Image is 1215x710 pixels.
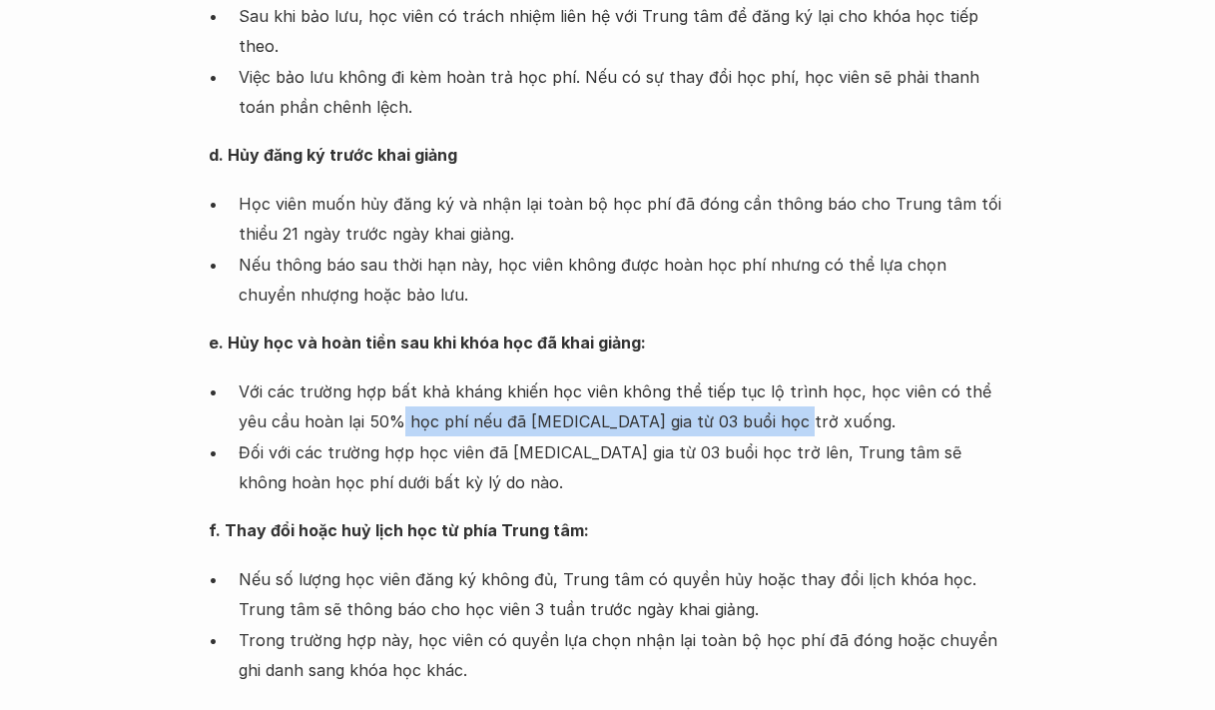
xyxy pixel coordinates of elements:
strong: d. Hủy đăng ký trước khai giảng [209,145,457,165]
strong: e. Hủy học và hoàn tiền sau khi khóa học đã khai giảng: [209,333,646,353]
p: Nếu số lượng học viên đăng ký không đủ, Trung tâm có quyền hủy hoặc thay đổi lịch khóa học. Trung... [239,564,1007,625]
p: Sau khi bảo lưu, học viên có trách nhiệm liên hệ với Trung tâm để đăng ký lại cho khóa học tiếp t... [239,1,1007,62]
p: Đối với các trường hợp học viên đã [MEDICAL_DATA] gia từ 03 buổi học trở lên, Trung tâm sẽ không ... [239,437,1007,498]
p: Học viên muốn hủy đăng ký và nhận lại toàn bộ học phí đã đóng cần thông báo cho Trung tâm tối thi... [239,189,1007,250]
strong: f. Thay đổi hoặc huỷ lịch học từ phía Trung tâm: [209,520,589,540]
p: Việc bảo lưu không đi kèm hoàn trả học phí. Nếu có sự thay đổi học phí, học viên sẽ phải thanh to... [239,62,1007,123]
p: Nếu thông báo sau thời hạn này, học viên không được hoàn học phí nhưng có thể lựa chọn chuyển như... [239,250,1007,311]
p: Với các trường hợp bất khả kháng khiến học viên không thể tiếp tục lộ trình học, học viên có thể ... [239,376,1007,437]
p: Trong trường hợp này, học viên có quyền lựa chọn nhận lại toàn bộ học phí đã đóng hoặc chuyển ghi... [239,625,1007,686]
